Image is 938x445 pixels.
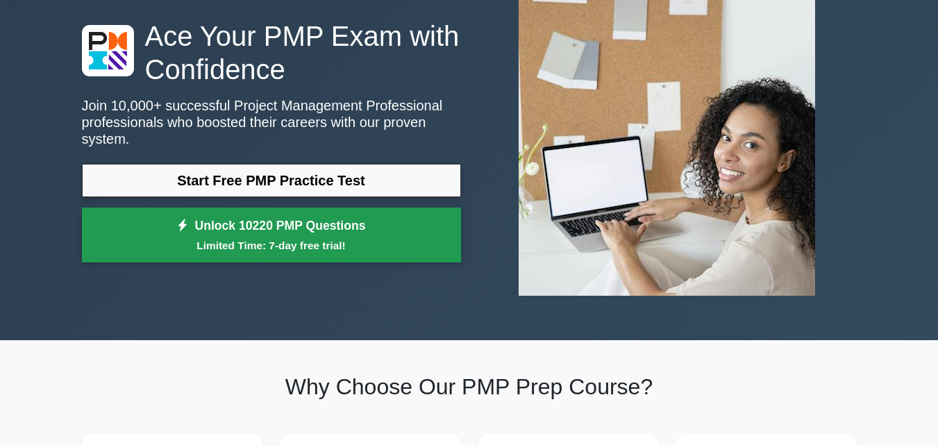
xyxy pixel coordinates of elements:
[99,237,444,253] small: Limited Time: 7-day free trial!
[82,373,857,400] h2: Why Choose Our PMP Prep Course?
[82,164,461,197] a: Start Free PMP Practice Test
[82,208,461,263] a: Unlock 10220 PMP QuestionsLimited Time: 7-day free trial!
[82,19,461,86] h1: Ace Your PMP Exam with Confidence
[82,97,461,147] p: Join 10,000+ successful Project Management Professional professionals who boosted their careers w...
